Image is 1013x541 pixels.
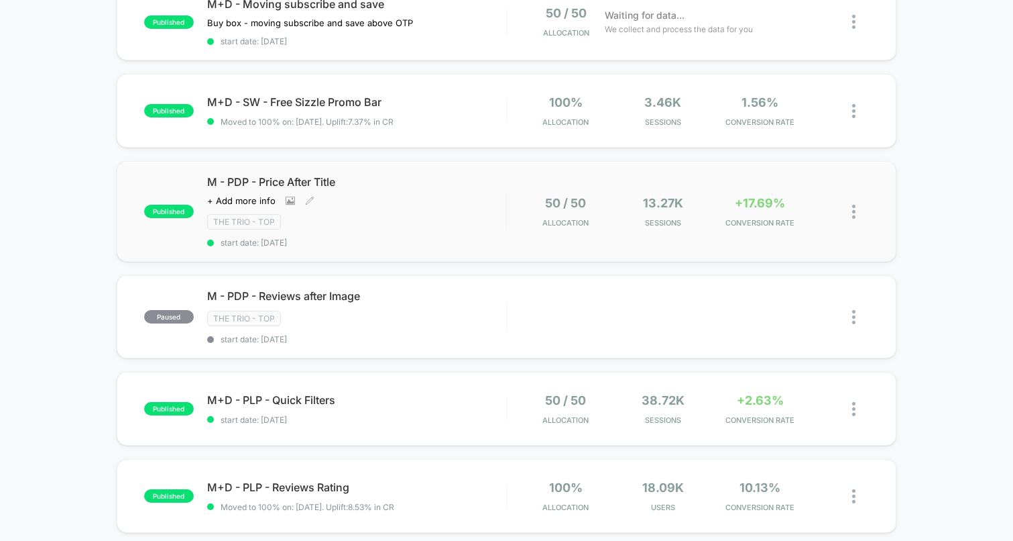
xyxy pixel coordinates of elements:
[642,393,684,407] span: 38.72k
[617,117,708,127] span: Sessions
[546,6,587,20] span: 50 / 50
[642,481,684,495] span: 18.09k
[207,175,506,189] span: M - PDP - Price After Title
[549,481,583,495] span: 100%
[852,15,855,29] img: close
[144,310,194,324] span: paused
[542,218,589,228] span: Allocation
[852,104,855,118] img: close
[605,23,753,36] span: We collect and process the data for you
[207,415,506,425] span: start date: [DATE]
[715,218,805,228] span: CONVERSION RATE
[221,117,394,127] span: Moved to 100% on: [DATE] . Uplift: 7.37% in CR
[207,214,281,230] span: The Trio - Top
[617,503,708,512] span: Users
[617,415,708,425] span: Sessions
[144,489,194,503] span: published
[207,95,506,109] span: M+D - SW - Free Sizzle Promo Bar
[605,8,684,23] span: Waiting for data...
[207,36,506,46] span: start date: [DATE]
[549,95,583,109] span: 100%
[207,393,506,407] span: M+D - PLP - Quick Filters
[715,117,805,127] span: CONVERSION RATE
[643,196,683,210] span: 13.27k
[207,334,506,344] span: start date: [DATE]
[739,481,780,495] span: 10.13%
[644,95,681,109] span: 3.46k
[852,205,855,219] img: close
[715,503,805,512] span: CONVERSION RATE
[207,195,276,206] span: + Add more info
[207,17,413,28] span: Buy box - moving subscribe and save above OTP
[207,238,506,248] span: start date: [DATE]
[221,502,394,512] span: Moved to 100% on: [DATE] . Uplift: 8.53% in CR
[542,117,589,127] span: Allocation
[207,289,506,303] span: M - PDP - Reviews after Image
[144,15,194,29] span: published
[543,28,589,38] span: Allocation
[207,481,506,494] span: M+D - PLP - Reviews Rating
[852,310,855,324] img: close
[741,95,778,109] span: 1.56%
[735,196,785,210] span: +17.69%
[737,393,784,407] span: +2.63%
[545,196,586,210] span: 50 / 50
[545,393,586,407] span: 50 / 50
[852,402,855,416] img: close
[144,205,194,218] span: published
[144,402,194,415] span: published
[715,415,805,425] span: CONVERSION RATE
[144,104,194,117] span: published
[207,311,281,326] span: The Trio - Top
[852,489,855,503] img: close
[542,503,589,512] span: Allocation
[542,415,589,425] span: Allocation
[617,218,708,228] span: Sessions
